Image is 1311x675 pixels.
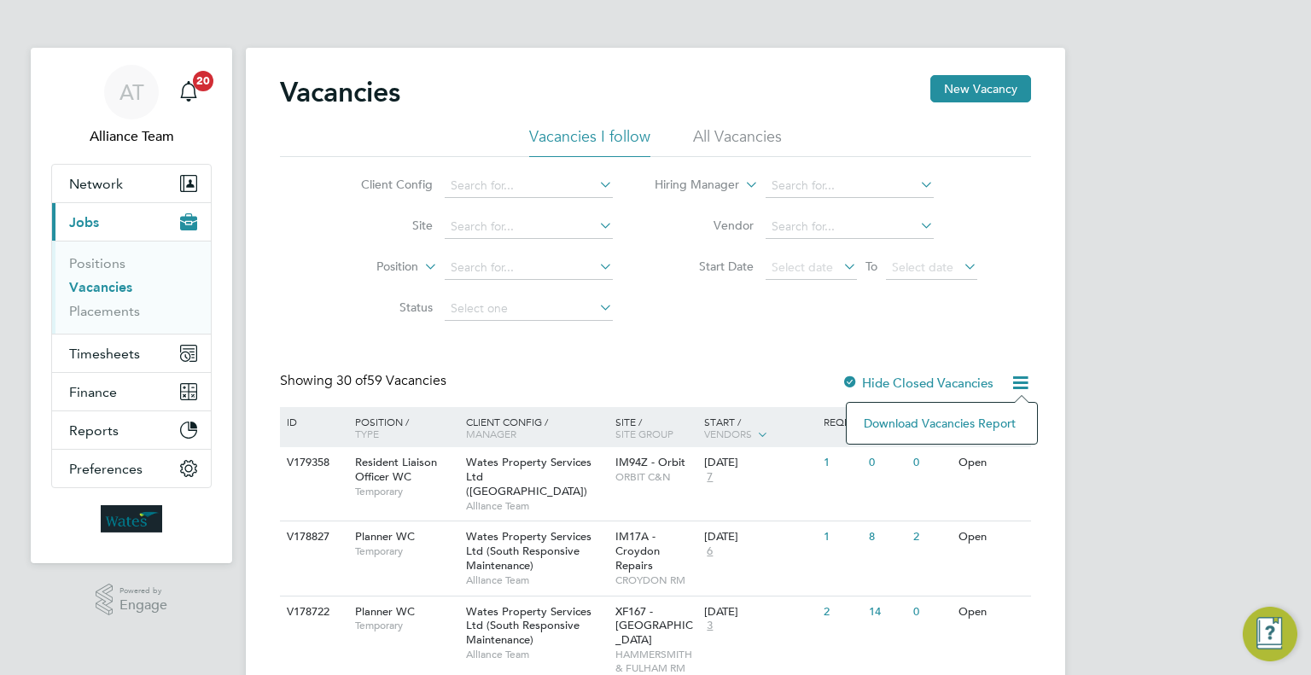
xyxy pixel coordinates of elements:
a: Vacancies [69,279,132,295]
a: 20 [172,65,206,119]
label: Site [335,218,433,233]
input: Search for... [445,256,613,280]
div: [DATE] [704,456,815,470]
button: Network [52,165,211,202]
span: Powered by [119,584,167,598]
div: 2 [819,596,864,628]
button: New Vacancy [930,75,1031,102]
span: Network [69,176,123,192]
div: Reqd [819,407,864,436]
span: Wates Property Services Ltd (South Responsive Maintenance) [466,604,591,648]
span: Alliance Team [466,499,607,513]
div: Open [954,447,1028,479]
div: [DATE] [704,605,815,620]
button: Engage Resource Center [1243,607,1297,661]
a: ATAlliance Team [51,65,212,147]
span: 3 [704,619,715,633]
label: Position [320,259,418,276]
label: Start Date [655,259,754,274]
div: 8 [865,521,909,553]
span: 30 of [336,372,367,389]
div: Position / [342,407,462,448]
button: Timesheets [52,335,211,372]
span: Timesheets [69,346,140,362]
button: Jobs [52,203,211,241]
span: Temporary [355,485,457,498]
input: Search for... [445,215,613,239]
span: Alliance Team [51,126,212,147]
span: Engage [119,598,167,613]
span: HAMMERSMITH & FULHAM RM [615,648,696,674]
label: Client Config [335,177,433,192]
span: Finance [69,384,117,400]
a: Powered byEngage [96,584,168,616]
span: 7 [704,470,715,485]
span: Select date [892,259,953,275]
li: Download Vacancies Report [855,411,1028,435]
span: Wates Property Services Ltd ([GEOGRAPHIC_DATA]) [466,455,591,498]
button: Preferences [52,450,211,487]
span: AT [119,81,144,103]
span: 6 [704,544,715,559]
div: 1 [819,521,864,553]
div: V178827 [283,521,342,553]
a: Positions [69,255,125,271]
div: 0 [909,447,953,479]
div: 0 [909,596,953,628]
span: 20 [193,71,213,91]
div: Open [954,596,1028,628]
span: 59 Vacancies [336,372,446,389]
div: ID [283,407,342,436]
span: Site Group [615,427,673,440]
span: Resident Liaison Officer WC [355,455,437,484]
span: Temporary [355,544,457,558]
div: Jobs [52,241,211,334]
div: Showing [280,372,450,390]
span: CROYDON RM [615,573,696,587]
label: Vendor [655,218,754,233]
label: Status [335,300,433,315]
div: 14 [865,596,909,628]
label: Hide Closed Vacancies [842,375,993,391]
span: XF167 - [GEOGRAPHIC_DATA] [615,604,693,648]
nav: Main navigation [31,48,232,563]
span: Reports [69,422,119,439]
span: To [860,255,883,277]
img: wates-logo-retina.png [101,505,162,532]
span: Select date [772,259,833,275]
div: Open [954,521,1028,553]
span: IM17A - Croydon Repairs [615,529,660,573]
button: Reports [52,411,211,449]
div: V178722 [283,596,342,628]
h2: Vacancies [280,75,400,109]
div: 2 [909,521,953,553]
span: Temporary [355,619,457,632]
a: Placements [69,303,140,319]
input: Select one [445,297,613,321]
div: [DATE] [704,530,815,544]
span: Alliance Team [466,648,607,661]
span: Jobs [69,214,99,230]
div: Site / [611,407,701,448]
span: Planner WC [355,529,415,544]
span: IM94Z - Orbit [615,455,685,469]
a: Go to home page [51,505,212,532]
div: 0 [865,447,909,479]
span: ORBIT C&N [615,470,696,484]
label: Hiring Manager [641,177,739,194]
input: Search for... [766,174,934,198]
input: Search for... [766,215,934,239]
li: All Vacancies [693,126,782,157]
span: Planner WC [355,604,415,619]
div: Client Config / [462,407,611,448]
span: Type [355,427,379,440]
span: Wates Property Services Ltd (South Responsive Maintenance) [466,529,591,573]
div: V179358 [283,447,342,479]
span: Alliance Team [466,573,607,587]
span: Preferences [69,461,143,477]
button: Finance [52,373,211,410]
span: Vendors [704,427,752,440]
span: Manager [466,427,516,440]
div: 1 [819,447,864,479]
input: Search for... [445,174,613,198]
